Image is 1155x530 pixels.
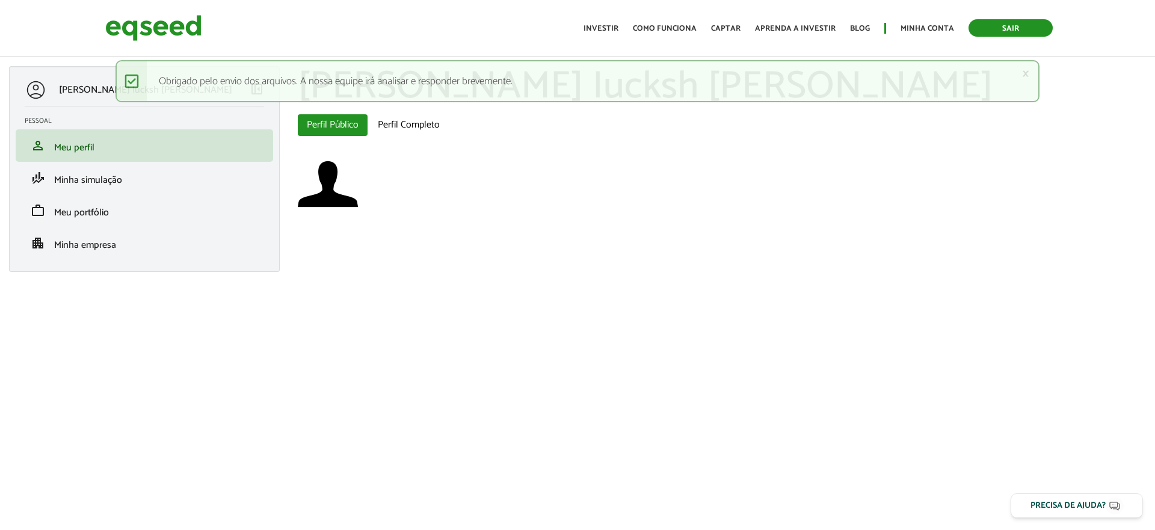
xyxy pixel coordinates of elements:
img: Foto de Erick Iucksh Santos [298,154,358,214]
span: Minha empresa [54,237,116,253]
a: Perfil Público [298,114,368,136]
span: finance_mode [31,171,45,185]
a: Sair [969,19,1053,37]
li: Meu portfólio [16,194,273,227]
span: Minha simulação [54,172,122,188]
a: apartmentMinha empresa [25,236,264,250]
li: Meu perfil [16,129,273,162]
a: Aprenda a investir [755,25,836,32]
li: Minha empresa [16,227,273,259]
span: apartment [31,236,45,250]
span: work [31,203,45,218]
p: [PERSON_NAME] Iucksh [PERSON_NAME] [59,84,232,96]
a: finance_modeMinha simulação [25,171,264,185]
a: Investir [584,25,618,32]
span: Meu perfil [54,140,94,156]
a: Blog [850,25,870,32]
img: EqSeed [105,12,202,44]
a: Ver perfil do usuário. [298,154,358,214]
li: Minha simulação [16,162,273,194]
a: Captar [711,25,741,32]
span: Meu portfólio [54,205,109,221]
a: workMeu portfólio [25,203,264,218]
a: Minha conta [901,25,954,32]
a: × [1022,67,1029,80]
a: Perfil Completo [369,114,449,136]
a: Como funciona [633,25,697,32]
a: personMeu perfil [25,138,264,153]
span: person [31,138,45,153]
h2: Pessoal [25,117,273,125]
div: Obrigado pelo envio dos arquivos. A nossa equipe irá analisar e responder brevemente. [115,60,1039,102]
